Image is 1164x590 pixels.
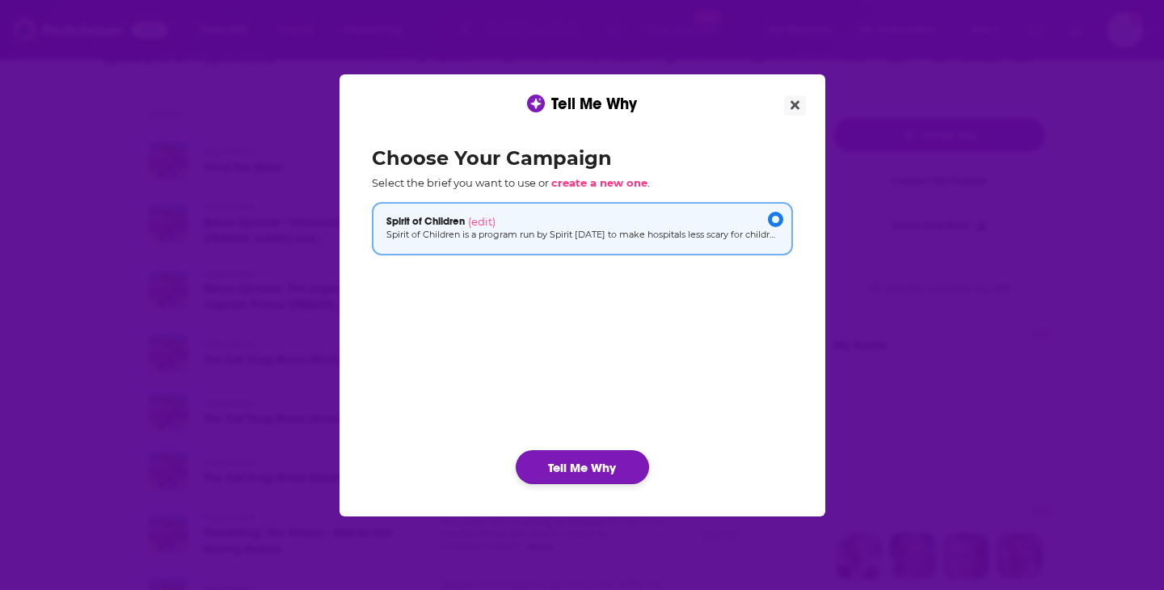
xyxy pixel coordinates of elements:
span: create a new one [551,176,647,189]
p: Spirit of Children is a program run by Spirit [DATE] to make hospitals less scary for children an... [386,228,778,242]
h2: Choose Your Campaign [372,146,793,170]
button: Close [784,95,806,116]
img: tell me why sparkle [529,97,542,110]
button: Tell Me Why [516,450,649,484]
span: (edit) [468,215,496,228]
span: Tell Me Why [551,94,637,114]
p: Select the brief you want to use or . [372,176,793,189]
span: Spirit of Children [386,215,465,228]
